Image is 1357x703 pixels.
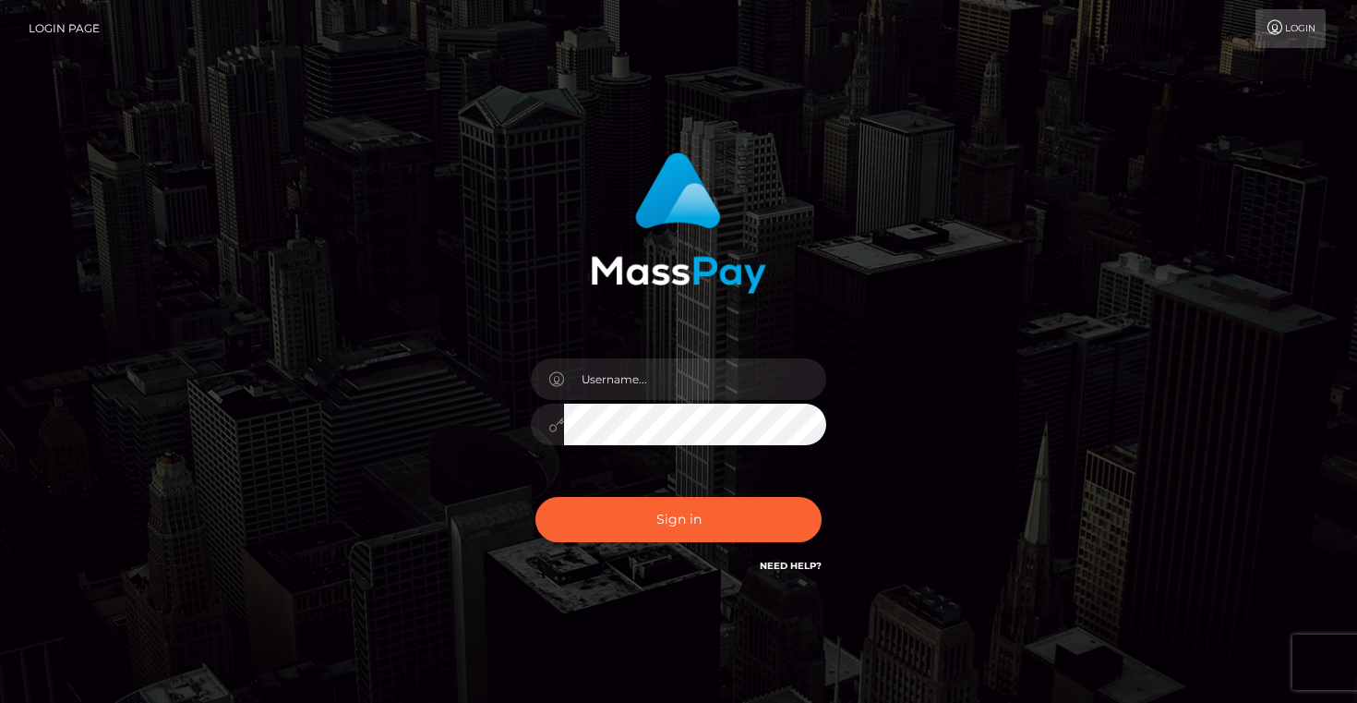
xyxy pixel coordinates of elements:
a: Need Help? [760,560,822,572]
a: Login Page [29,9,100,48]
a: Login [1255,9,1326,48]
img: MassPay Login [591,152,766,294]
button: Sign in [535,497,822,542]
input: Username... [564,358,826,400]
